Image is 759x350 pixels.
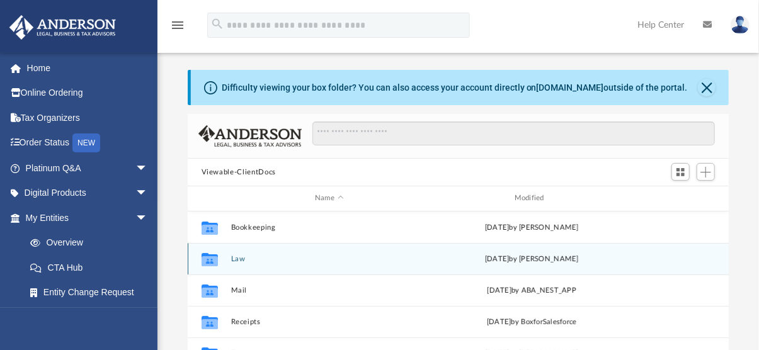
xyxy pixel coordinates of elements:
[433,222,631,233] div: [DATE] by [PERSON_NAME]
[18,255,167,280] a: CTA Hub
[231,286,428,295] button: Mail
[135,155,161,181] span: arrow_drop_down
[135,181,161,206] span: arrow_drop_down
[487,286,511,293] span: [DATE]
[697,163,716,181] button: Add
[6,15,120,40] img: Anderson Advisors Platinum Portal
[72,133,100,152] div: NEW
[9,55,167,81] a: Home
[433,253,631,264] div: [DATE] by [PERSON_NAME]
[698,79,716,96] button: Close
[312,121,715,145] input: Search files and folders
[170,24,185,33] a: menu
[18,230,167,256] a: Overview
[9,181,167,206] a: Digital Productsarrow_drop_down
[135,205,161,231] span: arrow_drop_down
[433,193,630,204] div: Modified
[231,255,428,263] button: Law
[671,163,690,181] button: Switch to Grid View
[537,82,604,93] a: [DOMAIN_NAME]
[9,155,167,181] a: Platinum Q&Aarrow_drop_down
[193,193,225,204] div: id
[222,81,688,94] div: Difficulty viewing your box folder? You can also access your account directly on outside of the p...
[9,205,167,230] a: My Entitiesarrow_drop_down
[731,16,750,34] img: User Pic
[9,130,167,156] a: Order StatusNEW
[18,280,167,305] a: Entity Change Request
[18,305,167,330] a: Binder Walkthrough
[433,285,631,296] div: by ABA_NEST_APP
[231,318,428,326] button: Receipts
[9,81,167,106] a: Online Ordering
[9,105,167,130] a: Tax Organizers
[170,18,185,33] i: menu
[202,167,276,178] button: Viewable-ClientDocs
[636,193,724,204] div: id
[210,17,224,31] i: search
[433,316,631,327] div: [DATE] by BoxforSalesforce
[231,223,428,232] button: Bookkeeping
[230,193,427,204] div: Name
